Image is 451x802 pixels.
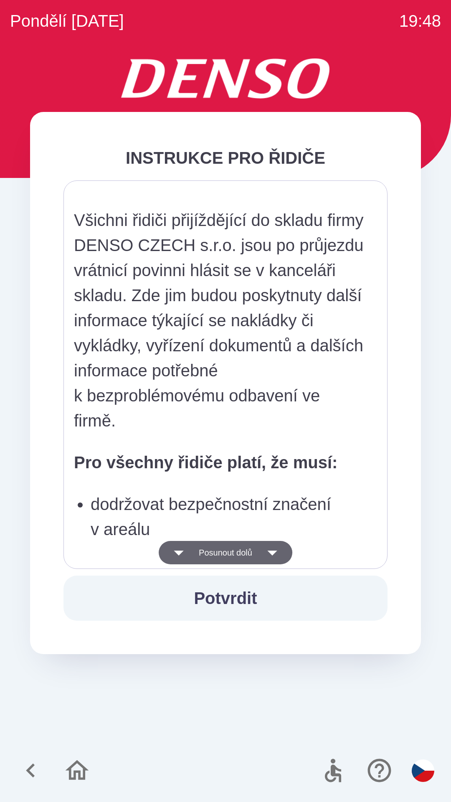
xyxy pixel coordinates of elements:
img: Logo [30,58,421,99]
div: INSTRUKCE PRO ŘIDIČE [63,145,388,170]
p: Všichni řidiči přijíždějící do skladu firmy DENSO CZECH s.r.o. jsou po průjezdu vrátnicí povinni ... [74,208,365,433]
p: dodržovat bezpečnostní značení v areálu [91,492,365,542]
button: Potvrdit [63,576,388,621]
img: cs flag [412,759,434,782]
button: Posunout dolů [159,541,292,564]
p: 19:48 [399,8,441,33]
p: pondělí [DATE] [10,8,124,33]
strong: Pro všechny řidiče platí, že musí: [74,453,337,472]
